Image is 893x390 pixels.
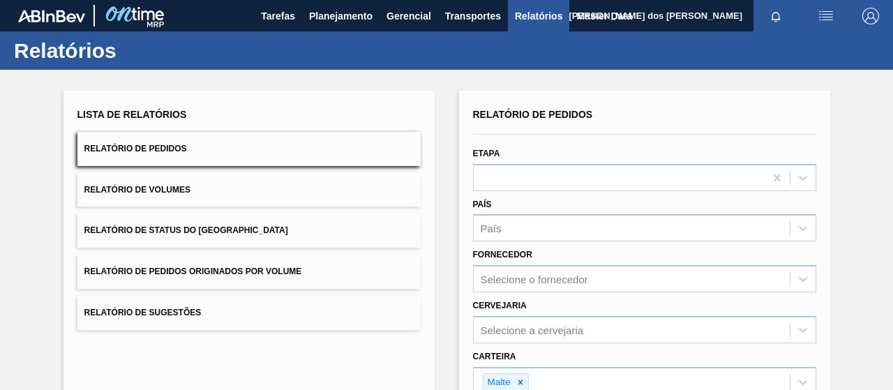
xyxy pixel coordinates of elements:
span: Relatório de Pedidos [84,144,187,153]
h1: Relatórios [14,43,262,59]
span: Gerencial [387,8,431,24]
span: Tarefas [261,8,295,24]
span: Relatório de Volumes [84,185,190,195]
span: Lista de Relatórios [77,109,187,120]
img: TNhmsLtSVTkK8tSr43FrP2fwEKptu5GPRR3wAAAABJRU5ErkJggg== [18,10,85,22]
span: Relatório de Status do [GEOGRAPHIC_DATA] [84,225,288,235]
button: Relatório de Sugestões [77,296,421,330]
label: Cervejaria [473,301,527,310]
button: Relatório de Volumes [77,173,421,207]
div: Selecione a cervejaria [481,324,584,336]
span: Relatório de Pedidos Originados por Volume [84,267,302,276]
span: Relatório de Pedidos [473,109,593,120]
button: Notificações [753,6,798,26]
div: País [481,223,502,234]
span: Transportes [445,8,501,24]
div: Selecione o fornecedor [481,273,588,285]
label: País [473,200,492,209]
span: Relatórios [515,8,562,24]
img: Logout [862,8,879,24]
button: Relatório de Pedidos Originados por Volume [77,255,421,289]
label: Fornecedor [473,250,532,260]
label: Etapa [473,149,500,158]
span: Planejamento [309,8,373,24]
button: Relatório de Status do [GEOGRAPHIC_DATA] [77,213,421,248]
img: userActions [818,8,834,24]
span: Relatório de Sugestões [84,308,202,317]
label: Carteira [473,352,516,361]
button: Relatório de Pedidos [77,132,421,166]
